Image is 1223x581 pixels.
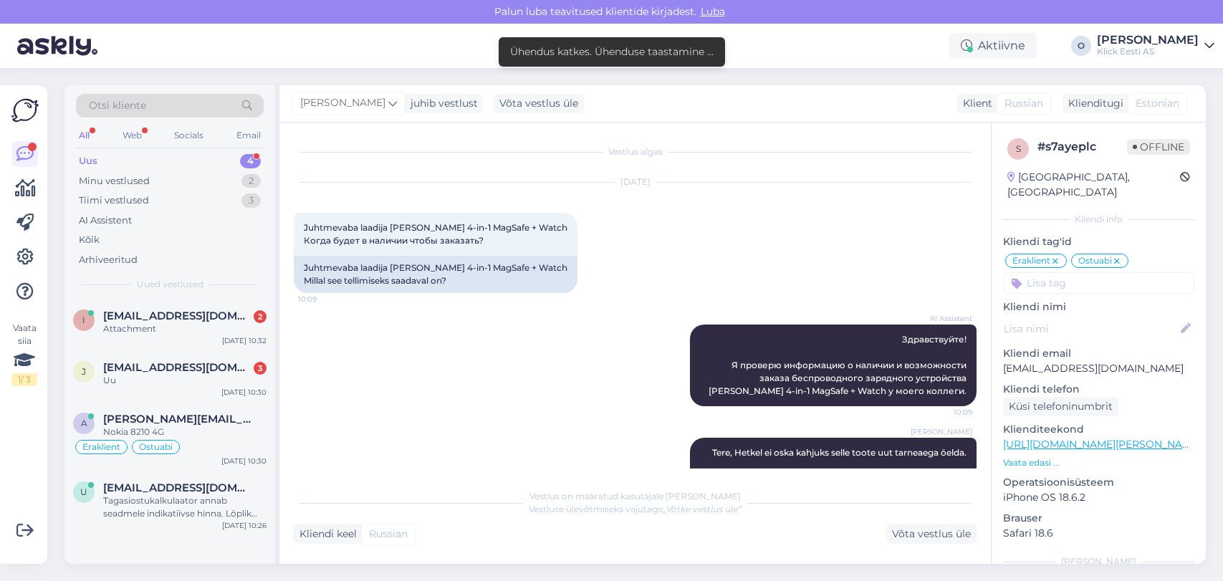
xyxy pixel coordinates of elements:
[663,504,742,514] i: „Võtke vestlus üle”
[82,314,85,325] span: i
[1003,299,1194,314] p: Kliendi nimi
[510,44,714,59] div: Ühendus katkes. Ühenduse taastamine ...
[103,309,252,322] span: info@fullwrap.eu
[1007,170,1180,200] div: [GEOGRAPHIC_DATA], [GEOGRAPHIC_DATA]
[82,366,86,377] span: j
[1003,361,1194,376] p: [EMAIL_ADDRESS][DOMAIN_NAME]
[89,98,146,113] span: Otsi kliente
[1004,96,1043,111] span: Russian
[911,426,972,437] span: [PERSON_NAME]
[241,193,261,208] div: 3
[1003,272,1194,294] input: Lisa tag
[103,413,252,426] span: aleksandr.mistsenko@gmail.com
[79,233,100,247] div: Kõik
[254,310,267,323] div: 2
[222,520,267,531] div: [DATE] 10:26
[1004,321,1178,337] input: Lisa nimi
[1003,397,1118,416] div: Küsi telefoninumbrit
[222,335,267,346] div: [DATE] 10:32
[221,456,267,466] div: [DATE] 10:30
[79,213,132,228] div: AI Assistent
[103,374,267,387] div: Uu
[103,361,252,374] span: janekritsmann5@gmail.com
[1016,143,1021,154] span: s
[294,527,357,542] div: Kliendi keel
[1003,234,1194,249] p: Kliendi tag'id
[1127,139,1190,155] span: Offline
[298,294,352,304] span: 10:09
[1003,346,1194,361] p: Kliendi email
[103,481,252,494] span: urmas@loiv.net
[1003,490,1194,505] p: iPhone OS 18.6.2
[254,362,267,375] div: 3
[82,443,120,451] span: Eraklient
[76,126,92,145] div: All
[1003,511,1194,526] p: Brauser
[103,426,267,438] div: Nokia 8210 4G
[294,176,977,188] div: [DATE]
[103,494,267,520] div: Tagasiostukalkulaator annab seadmele indikatiivse hinna. Lõplik hindamine toimub kaupluses kohape...
[221,387,267,398] div: [DATE] 10:30
[79,193,149,208] div: Tiimi vestlused
[241,174,261,188] div: 2
[11,322,37,386] div: Vaata siia
[529,504,742,514] span: Vestluse ülevõtmiseks vajutage
[949,33,1037,59] div: Aktiivne
[240,154,261,168] div: 4
[405,96,478,111] div: juhib vestlust
[294,256,577,293] div: Juhtmevaba laadija [PERSON_NAME] 4-in-1 MagSafe + Watch Millal see tellimiseks saadaval on?
[1078,256,1112,265] span: Ostuabi
[11,373,37,386] div: 1 / 3
[886,524,977,544] div: Võta vestlus üle
[79,174,150,188] div: Minu vestlused
[1003,555,1194,568] div: [PERSON_NAME]
[529,491,741,501] span: Vestlus on määratud kasutajale [PERSON_NAME]
[919,407,972,418] span: 10:09
[1097,34,1214,57] a: [PERSON_NAME]Klick Eesti AS
[957,96,992,111] div: Klient
[1037,138,1127,155] div: # s7ayeplc
[690,468,977,505] div: Здравствуйте, к сожалению, в настоящее время мы не можем сообщить новые сроки поставки данного то...
[81,418,87,428] span: a
[79,253,138,267] div: Arhiveeritud
[294,145,977,158] div: Vestlus algas
[137,278,203,291] span: Uued vestlused
[1003,382,1194,397] p: Kliendi telefon
[696,5,729,18] span: Luba
[712,447,967,458] span: Tere, Hetkel ei oska kahjuks selle toote uut tarneaega öelda.
[1003,456,1194,469] p: Vaata edasi ...
[709,334,969,396] span: Здравствуйте! Я проверю информацию о наличии и возможности заказа беспроводного зарядного устройс...
[1003,438,1201,451] a: [URL][DOMAIN_NAME][PERSON_NAME]
[1097,34,1199,46] div: [PERSON_NAME]
[1097,46,1199,57] div: Klick Eesti AS
[1003,213,1194,226] div: Kliendi info
[120,126,145,145] div: Web
[11,97,39,124] img: Askly Logo
[1003,422,1194,437] p: Klienditeekond
[304,222,567,246] span: Juhtmevaba laadija [PERSON_NAME] 4-in-1 MagSafe + Watch Когда будет в наличии чтобы заказать?
[1071,36,1091,56] div: O
[494,94,584,113] div: Võta vestlus üle
[1003,526,1194,541] p: Safari 18.6
[171,126,206,145] div: Socials
[1003,475,1194,490] p: Operatsioonisüsteem
[79,154,97,168] div: Uus
[103,322,267,335] div: Attachment
[80,486,87,497] span: u
[234,126,264,145] div: Email
[369,527,408,542] span: Russian
[1012,256,1050,265] span: Eraklient
[300,95,385,111] span: [PERSON_NAME]
[1063,96,1123,111] div: Klienditugi
[139,443,173,451] span: Ostuabi
[1136,96,1179,111] span: Estonian
[919,313,972,324] span: AI Assistent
